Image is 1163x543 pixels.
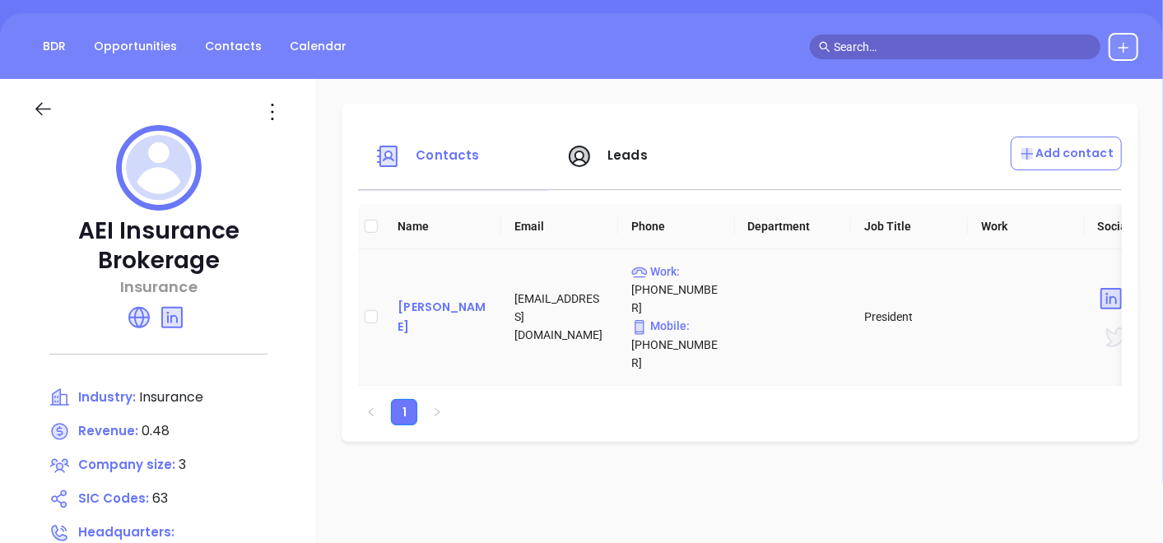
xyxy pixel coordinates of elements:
[501,204,618,249] th: Email
[851,249,968,386] td: President
[33,216,284,276] p: AEI Insurance Brokerage
[195,33,272,60] a: Contacts
[631,262,722,317] p: [PHONE_NUMBER]
[631,317,722,371] p: [PHONE_NUMBER]
[432,407,442,417] span: right
[358,399,384,425] li: Previous Page
[416,146,479,164] span: Contacts
[968,204,1085,249] th: Work
[142,421,170,440] span: 0.48
[501,249,618,386] td: [EMAIL_ADDRESS][DOMAIN_NAME]
[84,33,187,60] a: Opportunities
[398,297,488,336] a: [PERSON_NAME]
[78,490,149,507] span: SIC Codes:
[152,489,168,508] span: 63
[179,455,186,474] span: 3
[851,204,968,249] th: Job Title
[392,400,416,425] a: 1
[607,146,648,164] span: Leads
[78,523,174,541] span: Headquarters:
[33,276,284,298] p: Insurance
[1019,145,1114,162] p: Add contact
[366,407,376,417] span: left
[424,399,450,425] li: Next Page
[424,399,450,425] button: right
[78,388,136,406] span: Industry:
[631,265,680,278] span: Work :
[819,41,830,53] span: search
[391,399,417,425] li: 1
[280,33,356,60] a: Calendar
[358,399,384,425] button: left
[618,204,735,249] th: Phone
[116,125,202,211] img: profile logo
[33,33,76,60] a: BDR
[834,38,1091,56] input: Search…
[78,422,138,439] span: Revenue:
[735,204,852,249] th: Department
[78,456,175,473] span: Company size:
[384,204,501,249] th: Name
[631,319,690,332] span: Mobile :
[139,388,203,406] span: Insurance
